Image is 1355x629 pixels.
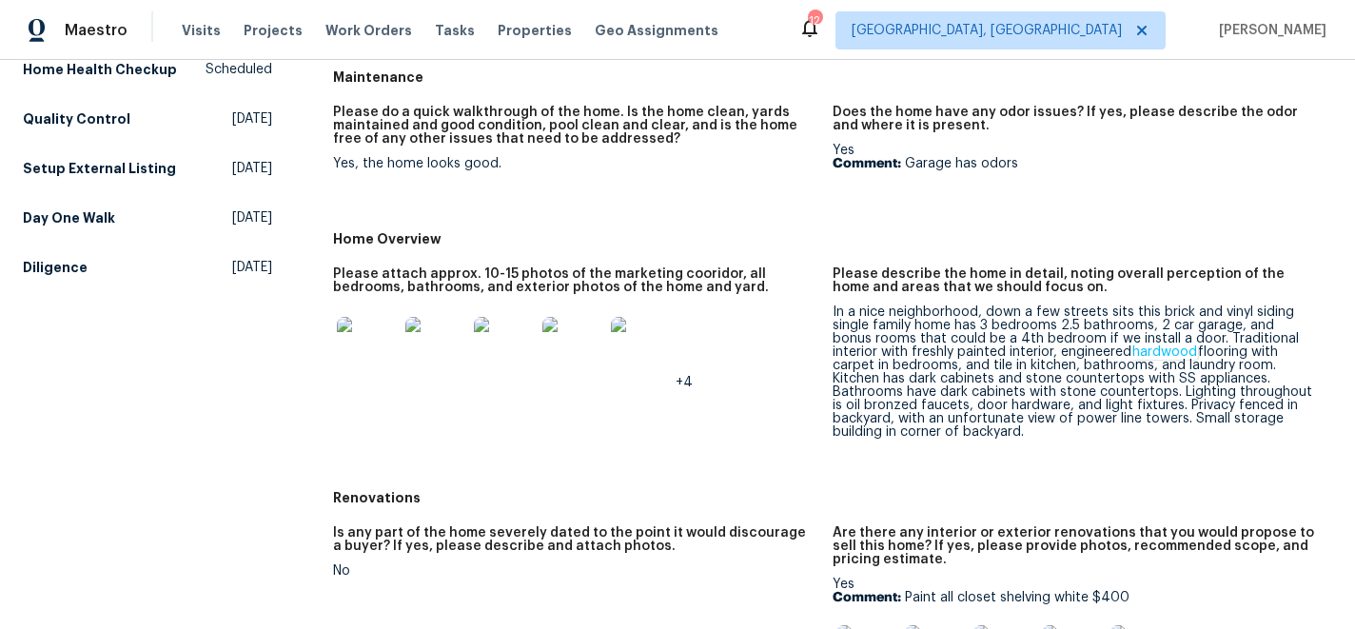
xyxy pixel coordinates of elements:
h5: Home Overview [333,229,1332,248]
span: Scheduled [206,60,272,79]
div: 12 [808,11,821,30]
span: Visits [182,21,221,40]
a: Day One Walk[DATE] [23,201,272,235]
span: [DATE] [232,258,272,277]
span: [DATE] [232,208,272,227]
span: [DATE] [232,109,272,128]
h5: Quality Control [23,109,130,128]
h5: Please attach approx. 10-15 photos of the marketing cooridor, all bedrooms, bathrooms, and exteri... [333,267,817,294]
span: +4 [676,376,693,389]
h5: Maintenance [333,68,1332,87]
span: Geo Assignments [595,21,718,40]
div: Yes [833,144,1317,170]
h5: Does the home have any odor issues? If yes, please describe the odor and where it is present. [833,106,1317,132]
a: Quality Control[DATE] [23,102,272,136]
span: [DATE] [232,159,272,178]
div: No [333,564,817,578]
h5: Renovations [333,488,1332,507]
a: Setup External Listing[DATE] [23,151,272,186]
em: hardwood [1131,344,1198,360]
a: Diligence[DATE] [23,250,272,285]
h5: Home Health Checkup [23,60,177,79]
span: Tasks [435,24,475,37]
h5: Please do a quick walkthrough of the home. Is the home clean, yards maintained and good condition... [333,106,817,146]
a: Home Health CheckupScheduled [23,52,272,87]
h5: Setup External Listing [23,159,176,178]
h5: Please describe the home in detail, noting overall perception of the home and areas that we shoul... [833,267,1317,294]
div: Yes, the home looks good. [333,157,817,170]
h5: Day One Walk [23,208,115,227]
span: Work Orders [325,21,412,40]
span: Projects [244,21,303,40]
span: [PERSON_NAME] [1211,21,1326,40]
div: In a nice neighborhood, down a few streets sits this brick and vinyl siding single family home ha... [833,305,1317,439]
h5: Are there any interior or exterior renovations that you would propose to sell this home? If yes, ... [833,526,1317,566]
b: Comment: [833,157,901,170]
b: Comment: [833,591,901,604]
span: [GEOGRAPHIC_DATA], [GEOGRAPHIC_DATA] [852,21,1122,40]
h5: Is any part of the home severely dated to the point it would discourage a buyer? If yes, please d... [333,526,817,553]
h5: Diligence [23,258,88,277]
span: Maestro [65,21,128,40]
span: Properties [498,21,572,40]
p: Garage has odors [833,157,1317,170]
p: Paint all closet shelving white $400 [833,591,1317,604]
